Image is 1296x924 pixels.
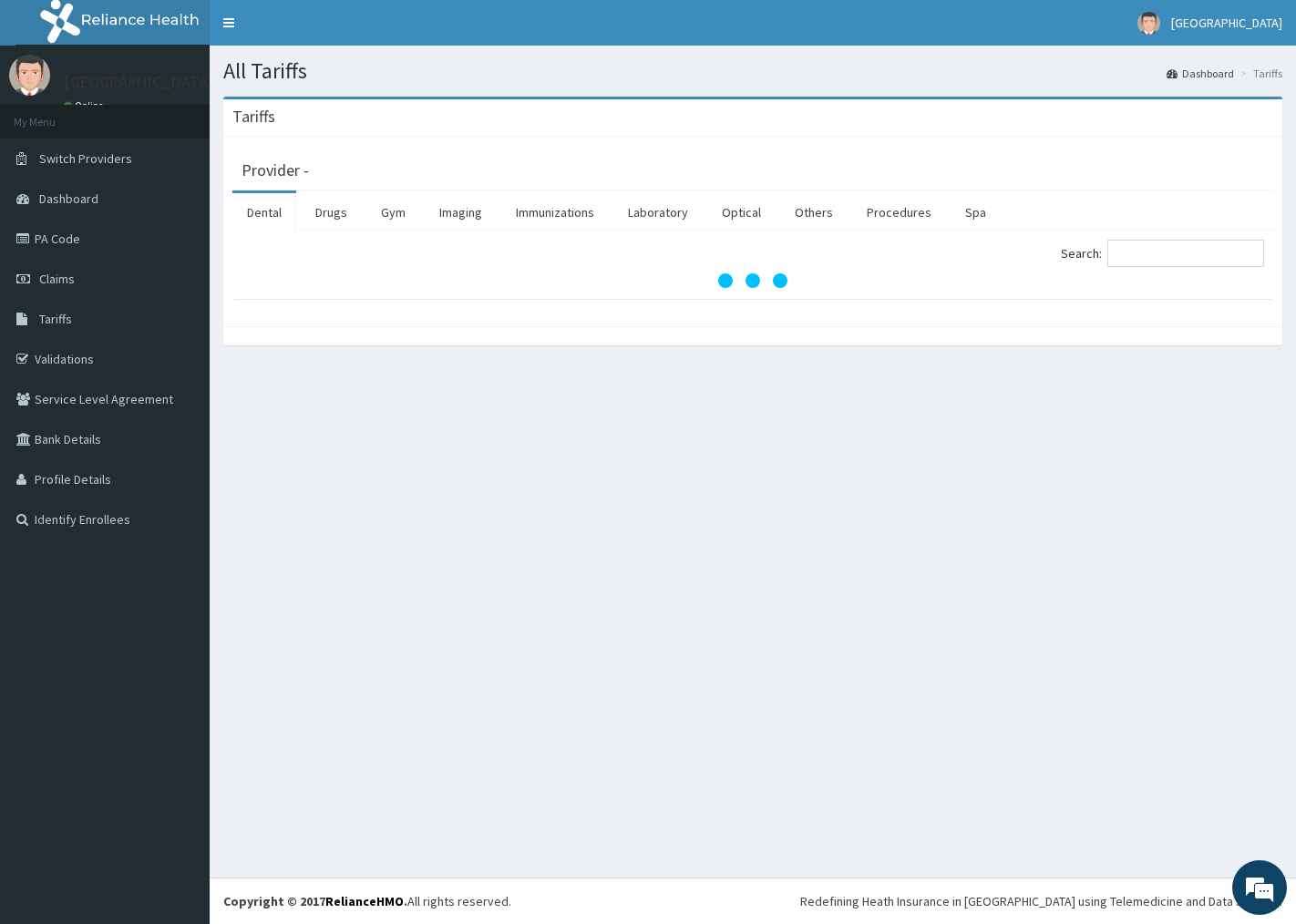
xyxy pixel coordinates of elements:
[501,193,609,231] a: Immunizations
[716,244,789,317] svg: audio-loading
[232,193,296,231] a: Dental
[210,878,1296,924] footer: All rights reserved.
[223,893,407,909] strong: Copyright © 2017 .
[425,193,497,231] a: Imaging
[1236,66,1282,81] li: Tariffs
[301,193,362,231] a: Drugs
[780,193,848,231] a: Others
[39,271,75,287] span: Claims
[1171,15,1282,31] span: [GEOGRAPHIC_DATA]
[232,108,275,125] h3: Tariffs
[39,190,98,207] span: Dashboard
[707,193,776,231] a: Optical
[1137,12,1160,35] img: User Image
[1061,240,1264,267] label: Search:
[1107,240,1264,267] input: Search:
[325,893,404,909] a: RelianceHMO
[1167,66,1234,81] a: Dashboard
[800,892,1282,910] div: Redefining Heath Insurance in [GEOGRAPHIC_DATA] using Telemedicine and Data Science!
[64,74,214,90] p: [GEOGRAPHIC_DATA]
[613,193,703,231] a: Laboratory
[39,311,72,327] span: Tariffs
[39,150,132,167] span: Switch Providers
[951,193,1001,231] a: Spa
[9,55,50,96] img: User Image
[64,99,108,112] a: Online
[366,193,420,231] a: Gym
[852,193,946,231] a: Procedures
[223,59,1282,83] h1: All Tariffs
[242,162,309,179] h3: Provider -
